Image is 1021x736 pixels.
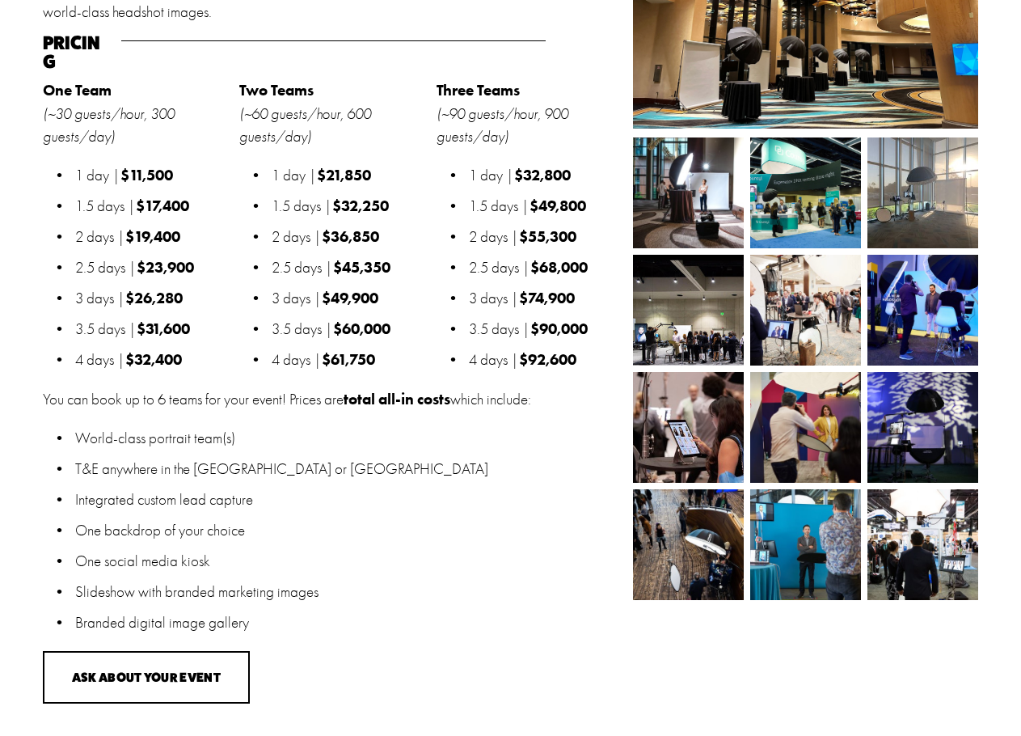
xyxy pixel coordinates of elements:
[633,255,789,366] img: BIO_Backpack.jpg
[43,81,112,99] strong: One Team
[530,319,588,338] strong: $90,000
[137,319,190,338] strong: $31,600
[43,33,112,70] h4: Pricing
[830,137,978,248] img: image0.jpeg
[239,81,314,99] strong: Two Teams
[75,611,624,635] p: Branded digital image gallery
[723,255,889,366] img: 22-11-16_TDP_BTS_021.jpg
[272,164,427,188] p: 1 day |
[469,287,624,311] p: 3 days |
[437,105,572,146] em: (~90 guests/hour, 900 guests/day)
[75,349,230,372] p: 4 days |
[272,195,427,218] p: 1.5 days |
[817,255,984,366] img: 23-05-18_TDP_BTS_0017.jpg
[75,489,624,512] p: Integrated custom lead capture
[120,166,173,184] strong: $11,500
[611,372,765,483] img: 23-08-21_TDP_BTS_017.jpg
[378,390,450,408] strong: all-in costs
[721,137,888,248] img: _FP_2412.jpg
[272,256,427,280] p: 2.5 days |
[633,137,744,248] img: Nashville HDC-3.jpg
[709,372,878,483] img: 22-06-23_TwoDudesBTS_295.jpg
[75,226,230,249] p: 2 days |
[317,166,371,184] strong: $21,850
[469,226,624,249] p: 2 days |
[437,81,520,99] strong: Three Teams
[469,256,624,280] p: 2.5 days |
[514,166,571,184] strong: $32,800
[75,427,624,450] p: World-class portrait team(s)
[333,319,390,338] strong: $60,000
[322,289,378,307] strong: $49,900
[125,350,182,369] strong: $32,400
[344,390,375,408] strong: total
[136,197,189,215] strong: $17,400
[519,350,576,369] strong: $92,600
[272,226,427,249] p: 2 days |
[75,318,230,341] p: 3.5 days |
[272,287,427,311] p: 3 days |
[75,519,624,543] p: One backdrop of your choice
[469,318,624,341] p: 3.5 days |
[125,289,183,307] strong: $26,280
[137,258,194,277] strong: $23,900
[519,227,576,246] strong: $55,300
[75,581,624,604] p: Slideshow with branded marketing images
[530,258,588,277] strong: $68,000
[75,458,624,481] p: T&E anywhere in the [GEOGRAPHIC_DATA] or [GEOGRAPHIC_DATA]
[840,489,1006,600] img: BTS.jpg
[272,349,427,372] p: 4 days |
[75,195,230,218] p: 1.5 days |
[75,550,624,573] p: One social media kiosk
[43,388,624,412] p: You can book up to 6 teams for your event! Prices are which include:
[469,349,624,372] p: 4 days |
[322,227,379,246] strong: $36,850
[469,195,624,218] p: 1.5 days |
[75,164,230,188] p: 1 day |
[633,489,744,600] img: 286202452_616350026872286_2990273153452766304_n.jpg
[333,258,390,277] strong: $45,350
[75,287,230,311] p: 3 days |
[75,256,230,280] p: 2.5 days |
[519,289,575,307] strong: $74,900
[125,227,180,246] strong: $19,400
[272,318,427,341] p: 3.5 days |
[723,489,889,600] img: BTS_190417_Topo_08.jpg
[469,164,624,188] p: 1 day |
[239,105,374,146] em: (~60 guests/hour, 600 guests/day)
[529,197,586,215] strong: $49,800
[332,197,389,215] strong: $32,250
[43,651,250,704] button: Ask About Your Event
[322,350,375,369] strong: $61,750
[867,343,978,483] img: 271495247_508108323859408_6411661946869337369_n.jpg
[43,105,178,146] em: (~30 guests/hour, 300 guests/day)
